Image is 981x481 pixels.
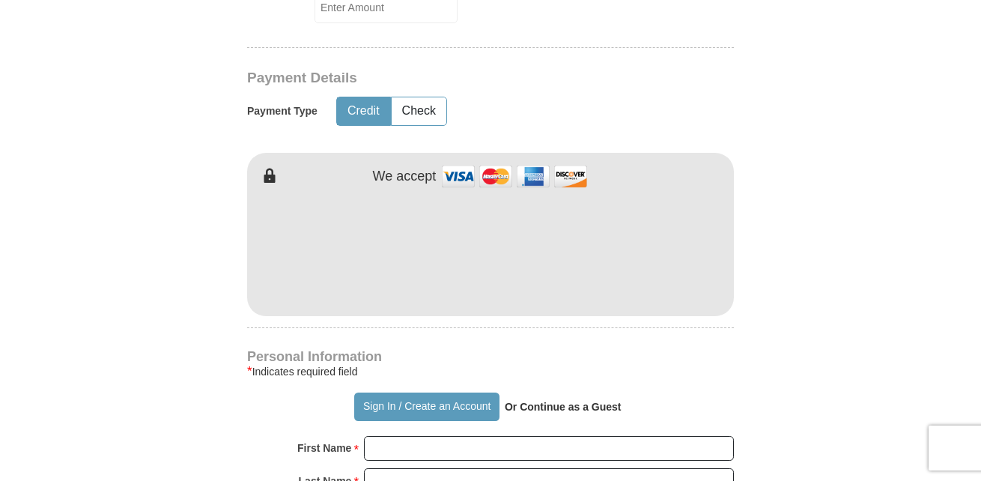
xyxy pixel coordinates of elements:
[247,105,318,118] h5: Payment Type
[247,70,629,87] h3: Payment Details
[297,438,351,459] strong: First Name
[392,97,446,125] button: Check
[373,169,437,185] h4: We accept
[247,351,734,363] h4: Personal Information
[337,97,390,125] button: Credit
[247,363,734,381] div: Indicates required field
[440,160,589,193] img: credit cards accepted
[354,393,499,421] button: Sign In / Create an Account
[505,401,622,413] strong: Or Continue as a Guest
